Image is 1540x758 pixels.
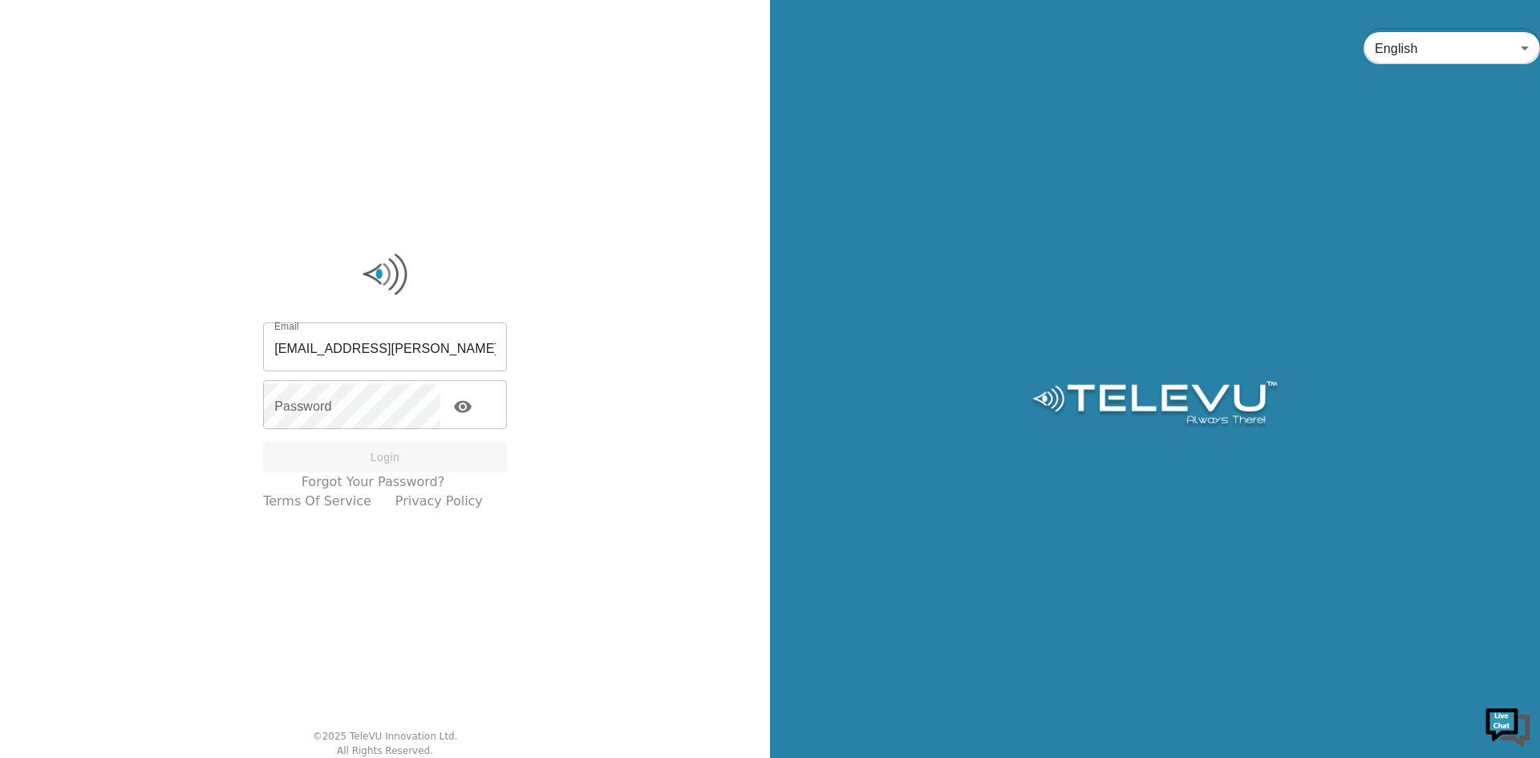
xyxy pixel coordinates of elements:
[1030,381,1279,429] img: Logo
[395,492,483,511] a: Privacy Policy
[313,729,458,744] div: © 2025 TeleVU Innovation Ltd.
[1364,26,1540,71] div: English
[263,492,371,511] a: Terms of Service
[1484,702,1532,750] img: Chat Widget
[337,744,433,758] div: All Rights Reserved.
[447,391,479,423] button: toggle password visibility
[302,472,445,492] a: Forgot your password?
[263,250,507,298] img: Logo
